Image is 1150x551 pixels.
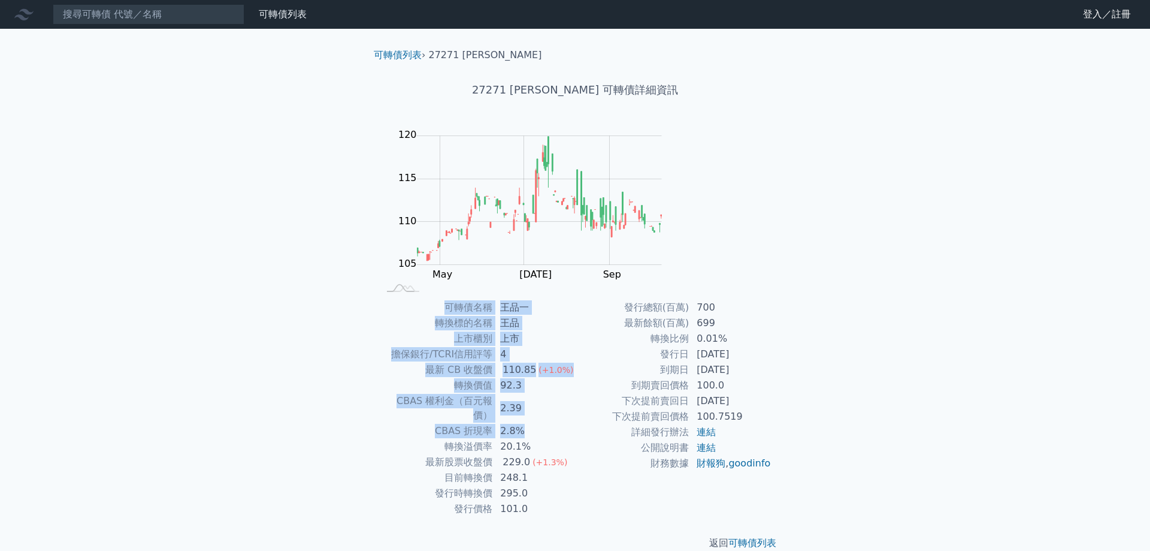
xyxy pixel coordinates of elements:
[493,423,575,439] td: 2.8%
[379,439,493,454] td: 轉換溢價率
[689,362,771,378] td: [DATE]
[689,331,771,347] td: 0.01%
[379,315,493,331] td: 轉換標的名稱
[575,331,689,347] td: 轉換比例
[575,424,689,440] td: 詳細發行辦法
[493,378,575,393] td: 92.3
[1090,493,1150,551] iframe: Chat Widget
[575,456,689,471] td: 財務數據
[493,315,575,331] td: 王品
[575,393,689,409] td: 下次提前賣回日
[689,456,771,471] td: ,
[259,8,307,20] a: 可轉債列表
[429,48,542,62] li: 27271 [PERSON_NAME]
[398,258,417,269] tspan: 105
[364,536,786,550] p: 返回
[689,315,771,331] td: 699
[379,378,493,393] td: 轉換價值
[374,49,422,61] a: 可轉債列表
[493,331,575,347] td: 上市
[398,129,417,140] tspan: 120
[379,423,493,439] td: CBAS 折現率
[689,409,771,424] td: 100.7519
[728,457,770,469] a: goodinfo
[603,269,621,280] tspan: Sep
[575,300,689,315] td: 發行總額(百萬)
[379,486,493,501] td: 發行時轉換價
[379,393,493,423] td: CBAS 權利金（百元報價）
[493,300,575,315] td: 王品一
[493,393,575,423] td: 2.39
[398,215,417,227] tspan: 110
[493,470,575,486] td: 248.1
[364,82,786,98] h1: 27271 [PERSON_NAME] 可轉債詳細資訊
[575,378,689,393] td: 到期賣回價格
[493,347,575,362] td: 4
[689,393,771,409] td: [DATE]
[1090,493,1150,551] div: 聊天小工具
[689,300,771,315] td: 700
[532,457,567,467] span: (+1.3%)
[575,409,689,424] td: 下次提前賣回價格
[519,269,552,280] tspan: [DATE]
[392,129,680,280] g: Chart
[493,439,575,454] td: 20.1%
[432,269,452,280] tspan: May
[697,442,716,453] a: 連結
[374,48,425,62] li: ›
[697,457,725,469] a: 財報狗
[1073,5,1140,24] a: 登入／註冊
[538,365,573,375] span: (+1.0%)
[53,4,244,25] input: 搜尋可轉債 代號／名稱
[697,426,716,438] a: 連結
[575,440,689,456] td: 公開說明書
[379,501,493,517] td: 發行價格
[379,470,493,486] td: 目前轉換價
[575,315,689,331] td: 最新餘額(百萬)
[728,537,776,549] a: 可轉債列表
[379,454,493,470] td: 最新股票收盤價
[689,347,771,362] td: [DATE]
[575,347,689,362] td: 發行日
[379,331,493,347] td: 上市櫃別
[398,172,417,183] tspan: 115
[493,501,575,517] td: 101.0
[493,486,575,501] td: 295.0
[379,300,493,315] td: 可轉債名稱
[575,362,689,378] td: 到期日
[500,455,532,469] div: 229.0
[500,363,538,377] div: 110.85
[689,378,771,393] td: 100.0
[379,347,493,362] td: 擔保銀行/TCRI信用評等
[379,362,493,378] td: 最新 CB 收盤價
